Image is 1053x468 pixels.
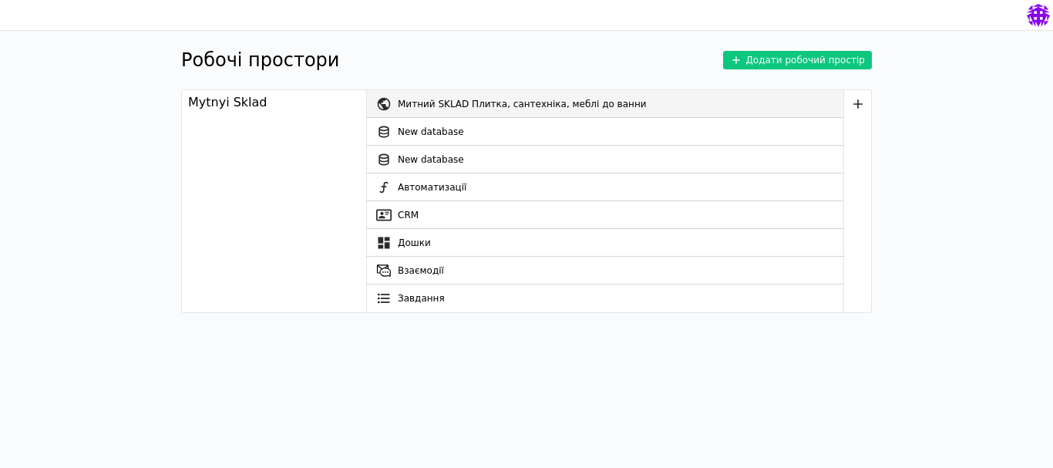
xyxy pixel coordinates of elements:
button: Додати робочий простір [723,51,872,69]
a: Митний SKLAD Плитка, сантехніка, меблі до ванни [367,90,843,118]
a: Дошки [367,229,843,257]
h1: Робочі простори [181,46,339,74]
a: New database [367,146,843,173]
a: New database [367,118,843,146]
div: Митний SKLAD Плитка, сантехніка, меблі до ванни [398,90,843,118]
a: Завдання [367,285,843,312]
a: Автоматизації [367,173,843,201]
a: Взаємодії [367,257,843,285]
img: 070b918e6b2920b1e50598389c124379 [1027,4,1050,27]
a: CRM [367,201,843,229]
div: Mytnyi Sklad [188,93,267,112]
